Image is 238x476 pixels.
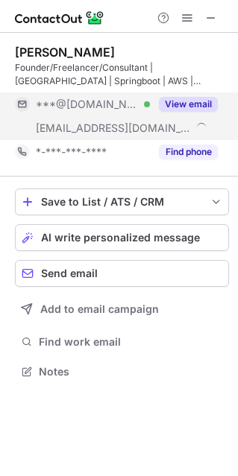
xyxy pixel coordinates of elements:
[39,335,223,349] span: Find work email
[36,98,139,111] span: ***@[DOMAIN_NAME]
[40,303,159,315] span: Add to email campaign
[15,361,229,382] button: Notes
[41,267,98,279] span: Send email
[15,188,229,215] button: save-profile-one-click
[41,232,200,244] span: AI write personalized message
[159,145,218,159] button: Reveal Button
[15,9,104,27] img: ContactOut v5.3.10
[41,196,203,208] div: Save to List / ATS / CRM
[15,331,229,352] button: Find work email
[15,224,229,251] button: AI write personalized message
[15,296,229,323] button: Add to email campaign
[15,260,229,287] button: Send email
[159,97,218,112] button: Reveal Button
[39,365,223,378] span: Notes
[15,61,229,88] div: Founder/Freelancer/Consultant | [GEOGRAPHIC_DATA] | Springboot | AWS | Devop's | Migration Consul...
[15,45,115,60] div: [PERSON_NAME]
[36,121,191,135] span: [EMAIL_ADDRESS][DOMAIN_NAME]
